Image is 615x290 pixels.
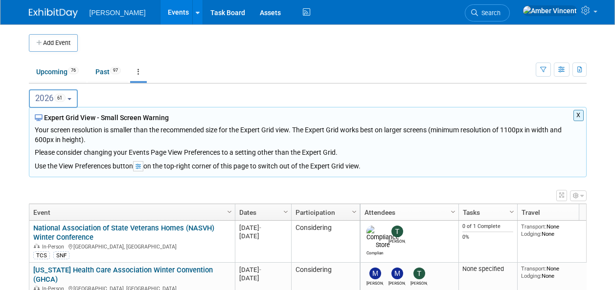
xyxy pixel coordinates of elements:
span: Search [478,9,501,17]
a: Column Settings [448,204,458,219]
td: Considering [291,221,360,263]
a: Column Settings [506,204,517,219]
a: Participation [296,204,353,221]
div: SNF [53,251,69,259]
span: 76 [68,67,79,74]
span: Transport: [521,223,547,230]
span: Transport: [521,265,547,272]
button: Add Event [29,34,78,52]
div: [GEOGRAPHIC_DATA], [GEOGRAPHIC_DATA] [33,242,230,250]
img: Amber Vincent [523,5,577,16]
a: Attendees [364,204,452,221]
img: Mike Randolph [369,268,381,279]
div: 0% [462,234,513,241]
img: In-Person Event [34,244,40,249]
div: Your screen resolution is smaller than the recommended size for the Expert Grid view. The Expert ... [35,123,581,157]
div: [DATE] [239,232,287,240]
div: None specified [462,265,513,273]
a: Event [33,204,228,221]
span: Column Settings [508,208,516,216]
span: 61 [54,94,66,102]
a: Column Settings [349,204,360,219]
img: Compliance Store [366,226,399,249]
a: Tasks [463,204,511,221]
img: Tom DeBell [413,268,425,279]
img: Mike Springer [391,268,403,279]
div: Mike Springer [388,279,406,286]
img: ExhibitDay [29,8,78,18]
a: National Association of State Veterans Homes (NASVH) Winter Conference [33,224,214,242]
span: - [259,266,261,273]
span: Lodging: [521,272,542,279]
button: X [573,110,584,121]
a: Past97 [88,62,128,81]
a: Search [465,4,510,21]
div: Use the View Preferences button on the top-right corner of this page to switch out of the Expert ... [35,157,581,171]
div: Please consider changing your Events Page View Preferences to a setting other than the Expert Grid. [35,145,581,157]
button: 202661 [29,89,78,108]
span: 2026 [35,93,66,103]
div: Mike Randolph [366,279,384,286]
a: Column Settings [224,204,235,219]
span: Column Settings [350,208,358,216]
a: Dates [239,204,285,221]
div: [DATE] [239,224,287,232]
span: - [259,224,261,231]
span: [PERSON_NAME] [90,9,146,17]
div: Traci Varon [388,237,406,244]
div: Compliance Store [366,249,384,255]
span: In-Person [42,244,67,250]
span: Column Settings [282,208,290,216]
div: 0 of 1 Complete [462,223,513,230]
img: Traci Varon [391,226,403,237]
a: Column Settings [280,204,291,219]
div: Tom DeBell [410,279,428,286]
a: Upcoming76 [29,62,86,81]
div: [DATE] [239,266,287,274]
span: Column Settings [226,208,233,216]
div: Expert Grid View - Small Screen Warning [35,113,581,123]
div: None None [521,265,592,279]
a: [US_STATE] Health Care Association Winter Convention (GHCA) [33,266,213,284]
span: 97 [110,67,121,74]
div: None None [521,223,592,237]
div: TCS [33,251,50,259]
span: Lodging: [521,230,542,237]
div: [DATE] [239,274,287,282]
span: Column Settings [449,208,457,216]
a: Travel [522,204,589,221]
